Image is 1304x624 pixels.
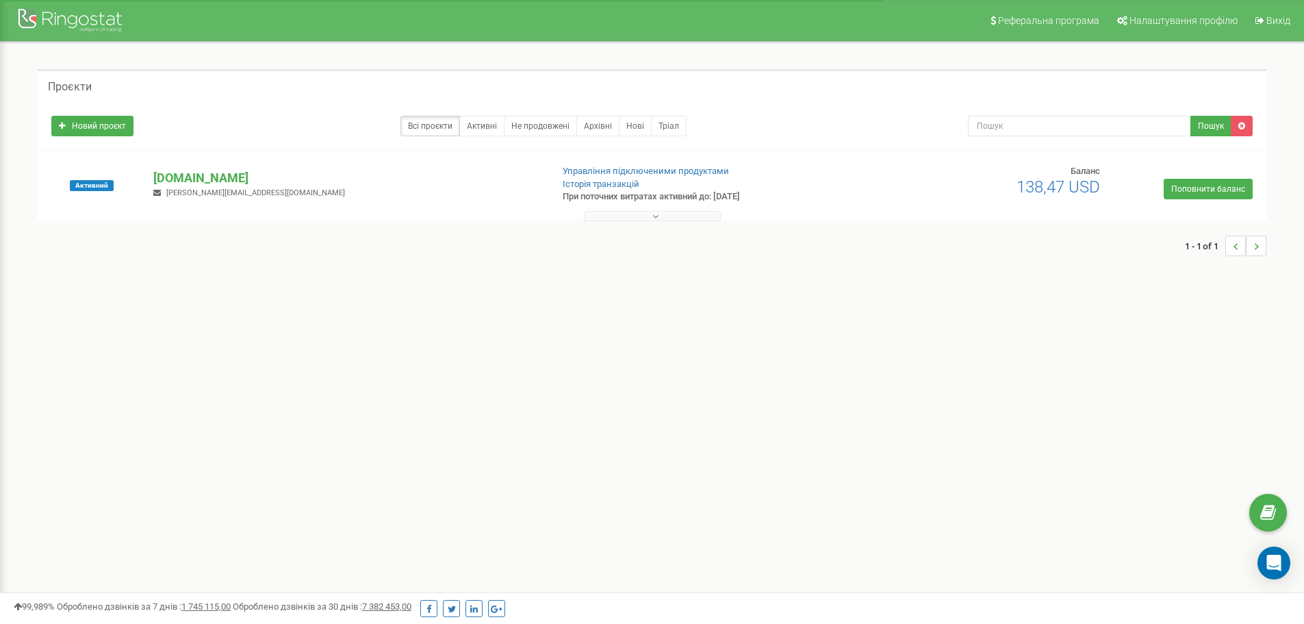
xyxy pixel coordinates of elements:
a: Поповнити баланс [1164,179,1253,199]
nav: ... [1185,222,1266,270]
span: 138,47 USD [1017,177,1100,197]
span: Налаштування профілю [1129,15,1238,26]
span: 1 - 1 of 1 [1185,236,1225,256]
button: Пошук [1190,116,1231,136]
u: 1 745 115,00 [181,601,231,612]
input: Пошук [968,116,1191,136]
u: 7 382 453,00 [362,601,411,612]
span: Активний [70,180,114,191]
p: [DOMAIN_NAME] [153,169,540,187]
a: Активні [459,116,504,136]
span: Вихід [1266,15,1290,26]
a: Тріал [651,116,687,136]
span: 99,989% [14,601,55,612]
a: Не продовжені [504,116,577,136]
span: Реферальна програма [998,15,1099,26]
a: Нові [619,116,652,136]
a: Всі проєкти [400,116,460,136]
div: Open Intercom Messenger [1257,547,1290,579]
a: Архівні [576,116,619,136]
span: Баланс [1071,166,1100,176]
h5: Проєкти [48,81,92,93]
a: Історія транзакцій [563,179,639,189]
span: Оброблено дзвінків за 30 днів : [233,601,411,612]
a: Управління підключеними продуктами [563,166,729,176]
a: Новий проєкт [51,116,133,136]
span: [PERSON_NAME][EMAIL_ADDRESS][DOMAIN_NAME] [166,188,345,197]
p: При поточних витратах активний до: [DATE] [563,190,847,203]
span: Оброблено дзвінків за 7 днів : [57,601,231,612]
